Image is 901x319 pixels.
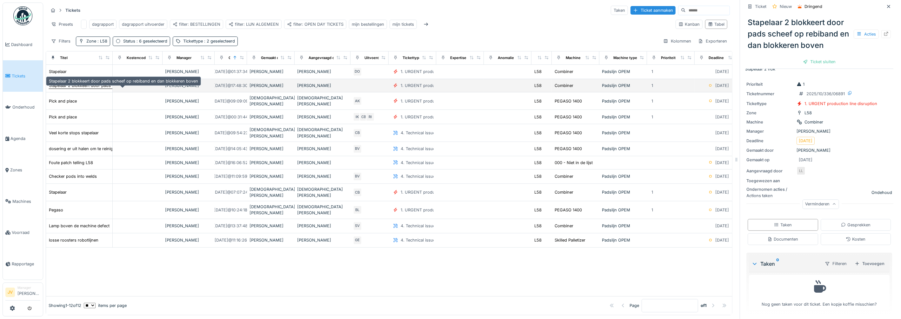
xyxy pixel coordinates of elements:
[746,128,892,134] div: [PERSON_NAME]
[602,98,644,104] div: Padslijn OPEM
[3,217,43,249] a: Voorraad
[534,146,542,152] div: L58
[214,83,248,89] div: [DATE] @ 17:48:30
[401,114,473,120] div: 1. URGENT production line disruption
[753,278,885,307] div: Nog geen taken voor dit ticket. Een kopje koffie misschien?
[534,223,542,229] div: L58
[353,129,362,137] div: CB
[602,189,644,195] div: Padslijn OPEM
[183,38,235,44] div: Tickettype
[297,95,348,107] div: [DEMOGRAPHIC_DATA][PERSON_NAME]
[630,302,639,309] div: Page
[602,237,644,243] div: Padslijn OPEM
[86,38,107,44] div: Zone
[10,136,40,142] span: Agenda
[250,223,292,229] div: [PERSON_NAME]
[165,114,212,120] div: [PERSON_NAME]
[555,83,573,89] div: Combiner
[534,69,542,75] div: L58
[716,173,729,179] div: [DATE]
[767,236,798,242] div: Documenten
[353,222,362,230] div: SV
[534,237,542,243] div: L58
[745,14,893,54] div: Stapelaar 2 blokkeert door pads scheef op rebiband en dan blokkeren boven
[214,69,248,75] div: [DATE] @ 01:37:34
[297,146,348,152] div: [PERSON_NAME]
[751,260,819,268] div: Taken
[746,186,794,198] div: Ondernomen acties / Actions taken
[651,189,653,195] div: 1
[602,114,644,120] div: Padslijn OPEM
[716,69,729,75] div: [DATE]
[297,69,348,75] div: [PERSON_NAME]
[555,173,573,179] div: Combiner
[602,207,644,213] div: Padslijn OPEM
[297,127,348,139] div: [DEMOGRAPHIC_DATA][PERSON_NAME]
[250,237,292,243] div: [PERSON_NAME]
[746,138,794,144] div: Deadline
[353,67,362,76] div: DO
[534,83,542,89] div: L58
[401,237,435,243] div: 4. Technical issue
[213,98,249,104] div: [DATE] @ 09:09:09
[716,223,729,229] div: [DATE]
[660,37,694,46] div: Kolommen
[309,55,340,61] div: Aangevraagd door
[165,146,212,152] div: [PERSON_NAME]
[746,147,794,153] div: Gemaakt door
[261,55,285,61] div: Gemaakt door
[214,146,248,152] div: [DATE] @ 14:05:43
[353,96,362,105] div: AK
[12,104,40,110] span: Onderhoud
[555,189,573,195] div: Combiner
[297,186,348,198] div: [DEMOGRAPHIC_DATA][PERSON_NAME]
[804,119,823,125] div: Combiner
[3,92,43,123] a: Onderhoud
[215,237,247,243] div: [DATE] @ 11:16:26
[297,173,348,179] div: [PERSON_NAME]
[12,261,40,267] span: Rapportage
[135,39,167,43] span: : 6 geselecteerd
[555,146,582,152] div: PEGASO 1400
[165,207,212,213] div: [PERSON_NAME]
[774,222,792,228] div: Taken
[661,55,676,61] div: Prioriteit
[229,55,249,61] div: Gemaakt op
[297,114,348,120] div: [PERSON_NAME]
[353,236,362,245] div: GE
[806,91,845,97] div: 2025/10/336/06891
[695,37,730,46] div: Exporteren
[287,21,344,27] div: filter: OPEN DAY TICKETS
[49,98,77,104] div: Pick and place
[214,207,248,213] div: [DATE] @ 10:24:18
[177,55,191,61] div: Manager
[716,83,729,89] div: [DATE]
[555,237,585,243] div: Skilled Palletizer
[250,83,292,89] div: [PERSON_NAME]
[746,119,794,125] div: Machine
[401,207,473,213] div: 1. URGENT production line disruption
[165,98,212,104] div: [PERSON_NAME]
[716,207,729,213] div: [DATE]
[854,30,879,39] div: Acties
[84,302,127,309] div: items per page
[555,160,593,166] div: 000 - Niet in de lijst
[12,229,40,236] span: Voorraad
[716,114,729,120] div: [DATE]
[602,223,644,229] div: Padslijn OPEM
[799,138,812,144] div: [DATE]
[746,110,794,116] div: Zone
[871,189,892,196] div: Ondehoud
[165,130,212,136] div: [PERSON_NAME]
[353,144,362,153] div: BV
[353,112,362,121] div: IK
[49,130,99,136] div: Veel korte stops stapelaar
[165,69,212,75] div: [PERSON_NAME]
[746,101,794,107] div: Tickettype
[92,21,114,27] div: dagrapport
[797,166,805,175] div: LL
[800,57,838,66] div: Ticket sluiten
[250,186,292,198] div: [DEMOGRAPHIC_DATA][PERSON_NAME]
[165,173,212,179] div: [PERSON_NAME]
[804,3,822,10] div: Dringend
